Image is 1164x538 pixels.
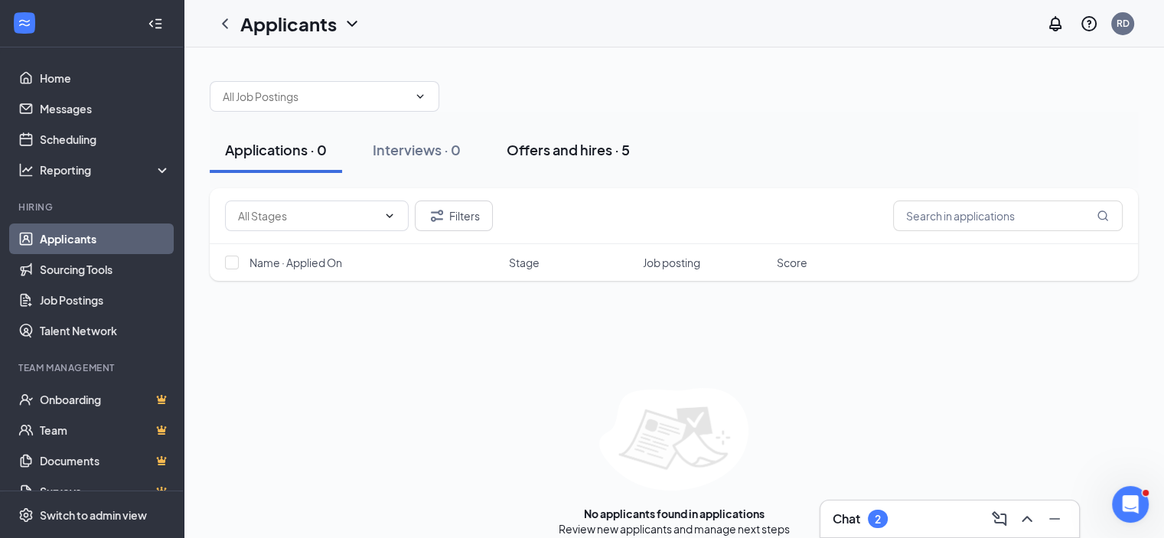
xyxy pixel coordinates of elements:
a: DocumentsCrown [40,445,171,476]
input: All Job Postings [223,88,408,105]
svg: ChevronDown [383,210,396,222]
button: Minimize [1042,507,1067,531]
div: Offers and hires · 5 [507,140,630,159]
span: Job posting [643,255,700,270]
span: Name · Applied On [249,255,342,270]
input: Search in applications [893,201,1123,231]
svg: ChevronDown [343,15,361,33]
svg: MagnifyingGlass [1097,210,1109,222]
a: SurveysCrown [40,476,171,507]
img: empty-state [599,388,748,491]
div: 2 [875,513,881,526]
a: Applicants [40,223,171,254]
span: Stage [509,255,540,270]
a: Home [40,63,171,93]
svg: Settings [18,507,34,523]
div: RD [1117,17,1130,30]
h1: Applicants [240,11,337,37]
svg: Filter [428,207,446,225]
div: Applications · 0 [225,140,327,159]
div: Review new applicants and manage next steps [559,521,790,536]
svg: ChevronUp [1018,510,1036,528]
a: Talent Network [40,315,171,346]
svg: Notifications [1046,15,1065,33]
div: Hiring [18,201,168,214]
div: Team Management [18,361,168,374]
button: ChevronUp [1015,507,1039,531]
div: Reporting [40,162,171,178]
a: Messages [40,93,171,124]
h3: Chat [833,510,860,527]
svg: ComposeMessage [990,510,1009,528]
svg: Analysis [18,162,34,178]
svg: ChevronDown [414,90,426,103]
a: Scheduling [40,124,171,155]
svg: ChevronLeft [216,15,234,33]
button: Filter Filters [415,201,493,231]
a: Sourcing Tools [40,254,171,285]
input: All Stages [238,207,377,224]
span: Score [777,255,807,270]
button: ComposeMessage [987,507,1012,531]
div: Interviews · 0 [373,140,461,159]
a: OnboardingCrown [40,384,171,415]
iframe: Intercom live chat [1112,486,1149,523]
svg: Minimize [1045,510,1064,528]
a: Job Postings [40,285,171,315]
svg: QuestionInfo [1080,15,1098,33]
a: TeamCrown [40,415,171,445]
div: No applicants found in applications [584,506,765,521]
svg: WorkstreamLogo [17,15,32,31]
svg: Collapse [148,16,163,31]
div: Switch to admin view [40,507,147,523]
